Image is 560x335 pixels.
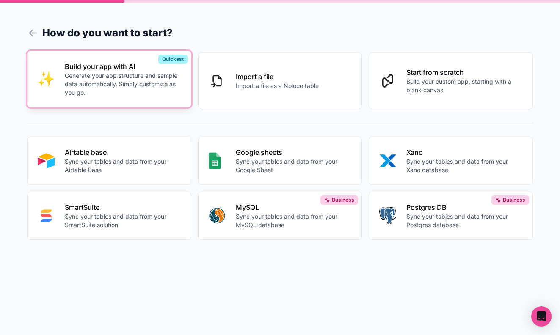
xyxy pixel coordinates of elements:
[65,71,181,97] p: Generate your app structure and sample data automatically. Simply customize as you go.
[158,55,188,64] div: Quickest
[406,147,522,157] p: Xano
[198,52,362,109] button: Import a fileImport a file as a Noloco table
[65,202,181,212] p: SmartSuite
[236,82,319,90] p: Import a file as a Noloco table
[236,212,352,229] p: Sync your tables and data from your MySQL database
[65,212,181,229] p: Sync your tables and data from your SmartSuite solution
[406,67,522,77] p: Start from scratch
[27,25,533,41] h1: How do you want to start?
[236,157,352,174] p: Sync your tables and data from your Google Sheet
[369,192,533,240] button: POSTGRESPostgres DBSync your tables and data from your Postgres databaseBusiness
[503,197,525,203] span: Business
[379,152,396,169] img: XANO
[531,306,552,327] div: Open Intercom Messenger
[209,207,226,224] img: MYSQL
[198,192,362,240] button: MYSQLMySQLSync your tables and data from your MySQL databaseBusiness
[379,207,396,224] img: POSTGRES
[198,137,362,185] button: GOOGLE_SHEETSGoogle sheetsSync your tables and data from your Google Sheet
[38,152,55,169] img: AIRTABLE
[369,137,533,185] button: XANOXanoSync your tables and data from your Xano database
[27,51,191,107] button: INTERNAL_WITH_AIBuild your app with AIGenerate your app structure and sample data automatically. ...
[65,147,181,157] p: Airtable base
[369,52,533,109] button: Start from scratchBuild your custom app, starting with a blank canvas
[332,197,354,203] span: Business
[209,152,221,169] img: GOOGLE_SHEETS
[65,157,181,174] p: Sync your tables and data from your Airtable Base
[236,147,352,157] p: Google sheets
[406,212,522,229] p: Sync your tables and data from your Postgres database
[65,61,181,71] p: Build your app with AI
[38,207,55,224] img: SMART_SUITE
[406,202,522,212] p: Postgres DB
[27,192,191,240] button: SMART_SUITESmartSuiteSync your tables and data from your SmartSuite solution
[406,77,522,94] p: Build your custom app, starting with a blank canvas
[38,71,55,88] img: INTERNAL_WITH_AI
[27,137,191,185] button: AIRTABLEAirtable baseSync your tables and data from your Airtable Base
[236,71,319,82] p: Import a file
[406,157,522,174] p: Sync your tables and data from your Xano database
[236,202,352,212] p: MySQL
